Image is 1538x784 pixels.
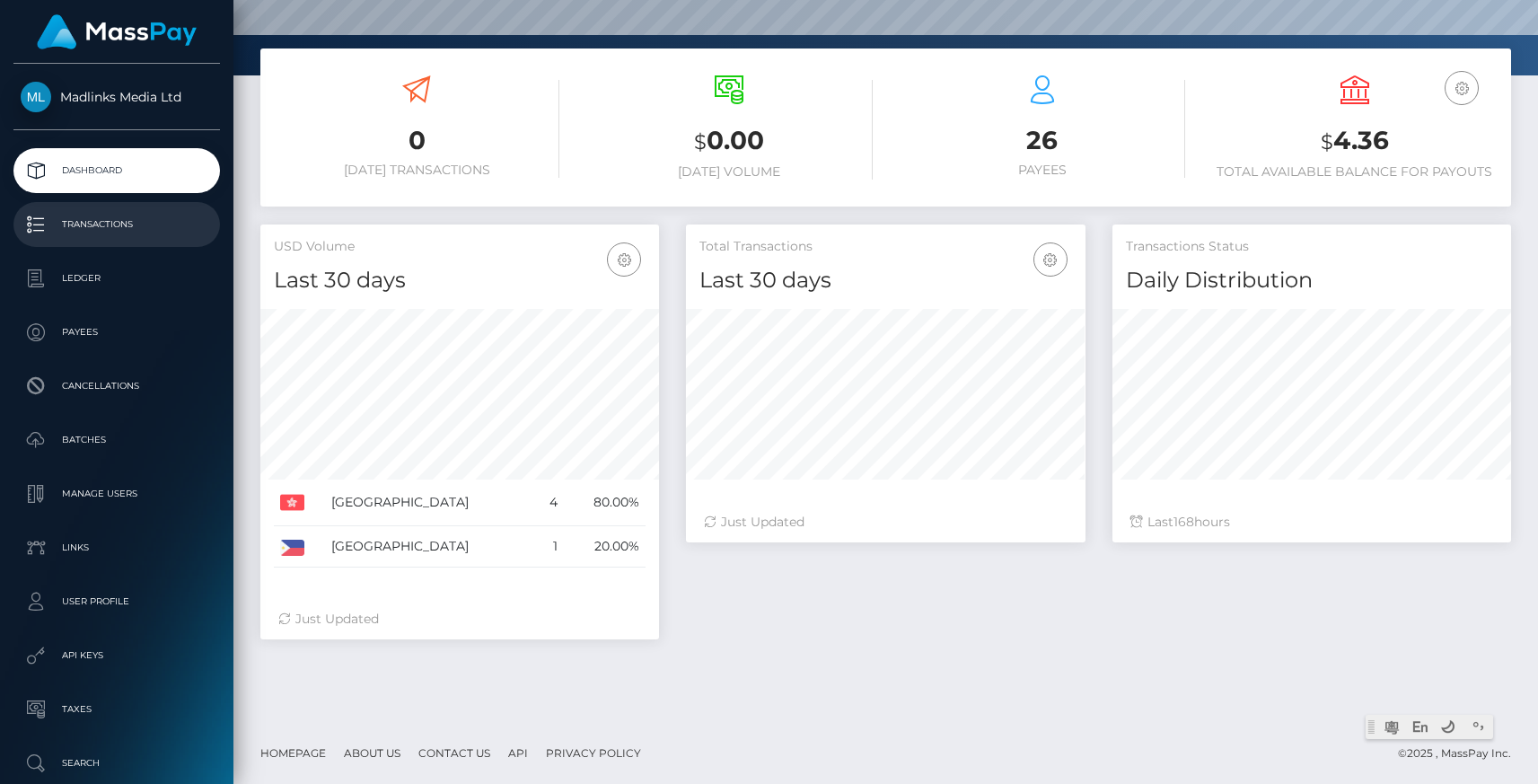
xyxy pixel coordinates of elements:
[1321,129,1333,154] small: $
[586,164,872,180] h6: [DATE] Volume
[539,739,648,767] a: Privacy Policy
[1126,265,1498,296] h4: Daily Distribution
[586,123,872,160] h3: 0.00
[325,480,535,526] td: [GEOGRAPHIC_DATA]
[1212,123,1498,160] h3: 4.36
[253,739,333,767] a: Homepage
[337,739,408,767] a: About Us
[325,526,535,568] td: [GEOGRAPHIC_DATA]
[13,525,220,570] a: Links
[274,238,646,256] h5: USD Volume
[1212,164,1498,180] h6: Total Available Balance for Payouts
[13,418,220,462] a: Batches
[900,123,1185,158] h3: 26
[564,526,646,568] td: 20.00%
[274,163,559,178] h6: [DATE] Transactions
[21,211,213,238] p: Transactions
[13,687,220,732] a: Taxes
[21,157,213,184] p: Dashboard
[13,148,220,193] a: Dashboard
[21,82,51,112] img: Madlinks Media Ltd
[37,14,197,49] img: MassPay Logo
[21,480,213,507] p: Manage Users
[1130,513,1493,532] div: Last hours
[280,540,304,556] img: PH.png
[13,364,220,409] a: Cancellations
[21,319,213,346] p: Payees
[535,480,564,526] td: 4
[501,739,535,767] a: API
[13,579,220,624] a: User Profile
[699,238,1071,256] h5: Total Transactions
[13,202,220,247] a: Transactions
[411,739,497,767] a: Contact Us
[21,265,213,292] p: Ledger
[21,750,213,777] p: Search
[21,588,213,615] p: User Profile
[21,534,213,561] p: Links
[564,480,646,526] td: 80.00%
[21,696,213,723] p: Taxes
[13,256,220,301] a: Ledger
[1398,744,1525,763] div: © 2025 , MassPay Inc.
[280,490,304,515] img: HK.png
[699,265,1071,296] h4: Last 30 days
[278,610,641,629] div: Just Updated
[274,265,646,296] h4: Last 30 days
[13,310,220,355] a: Payees
[535,526,564,568] td: 1
[13,471,220,516] a: Manage Users
[274,123,559,158] h3: 0
[13,633,220,678] a: API Keys
[1173,514,1194,530] span: 168
[21,427,213,454] p: Batches
[694,129,707,154] small: $
[704,513,1067,532] div: Just Updated
[13,89,220,105] span: Madlinks Media Ltd
[900,163,1185,178] h6: Payees
[21,642,213,669] p: API Keys
[1126,238,1498,256] h5: Transactions Status
[21,373,213,400] p: Cancellations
